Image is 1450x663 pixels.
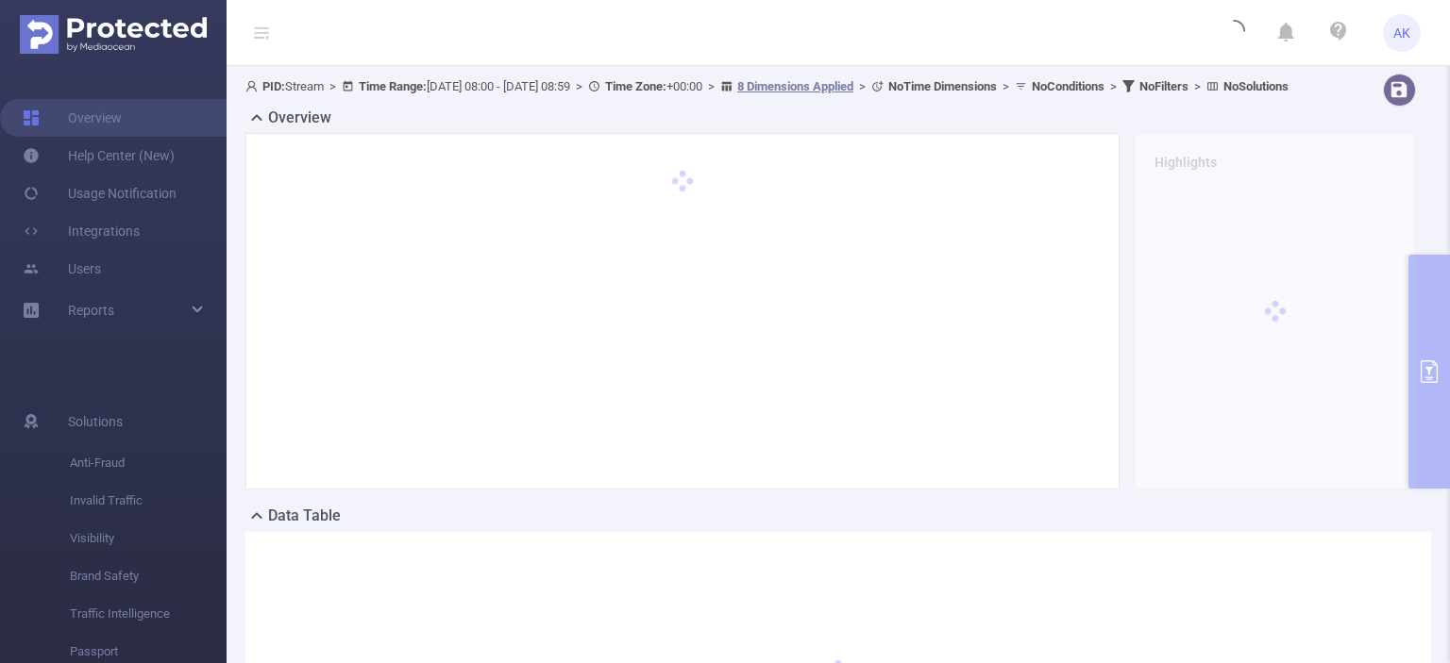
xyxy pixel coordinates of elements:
a: Help Center (New) [23,137,175,174]
span: > [997,79,1015,93]
span: Solutions [68,403,123,440]
span: AK [1393,14,1410,52]
b: No Time Dimensions [888,79,997,93]
b: Time Zone: [605,79,666,93]
a: Usage Notification [23,174,177,212]
a: Users [23,250,101,288]
span: Stream [DATE] 08:00 - [DATE] 08:59 +00:00 [245,79,1289,93]
h2: Overview [268,107,331,129]
img: Protected Media [20,15,207,54]
b: No Conditions [1032,79,1104,93]
a: Integrations [23,212,140,250]
span: > [853,79,871,93]
b: Time Range: [359,79,427,93]
span: Brand Safety [70,557,227,595]
span: Anti-Fraud [70,444,227,482]
b: PID: [262,79,285,93]
span: Visibility [70,520,227,557]
span: > [570,79,588,93]
u: 8 Dimensions Applied [737,79,853,93]
span: > [1104,79,1122,93]
b: No Solutions [1223,79,1289,93]
span: > [702,79,720,93]
span: Invalid Traffic [70,482,227,520]
span: > [324,79,342,93]
span: > [1189,79,1206,93]
h2: Data Table [268,505,341,527]
a: Overview [23,99,122,137]
span: Traffic Intelligence [70,595,227,633]
i: icon: loading [1222,20,1245,46]
i: icon: user [245,80,262,92]
b: No Filters [1139,79,1189,93]
a: Reports [68,291,114,329]
span: Reports [68,303,114,318]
